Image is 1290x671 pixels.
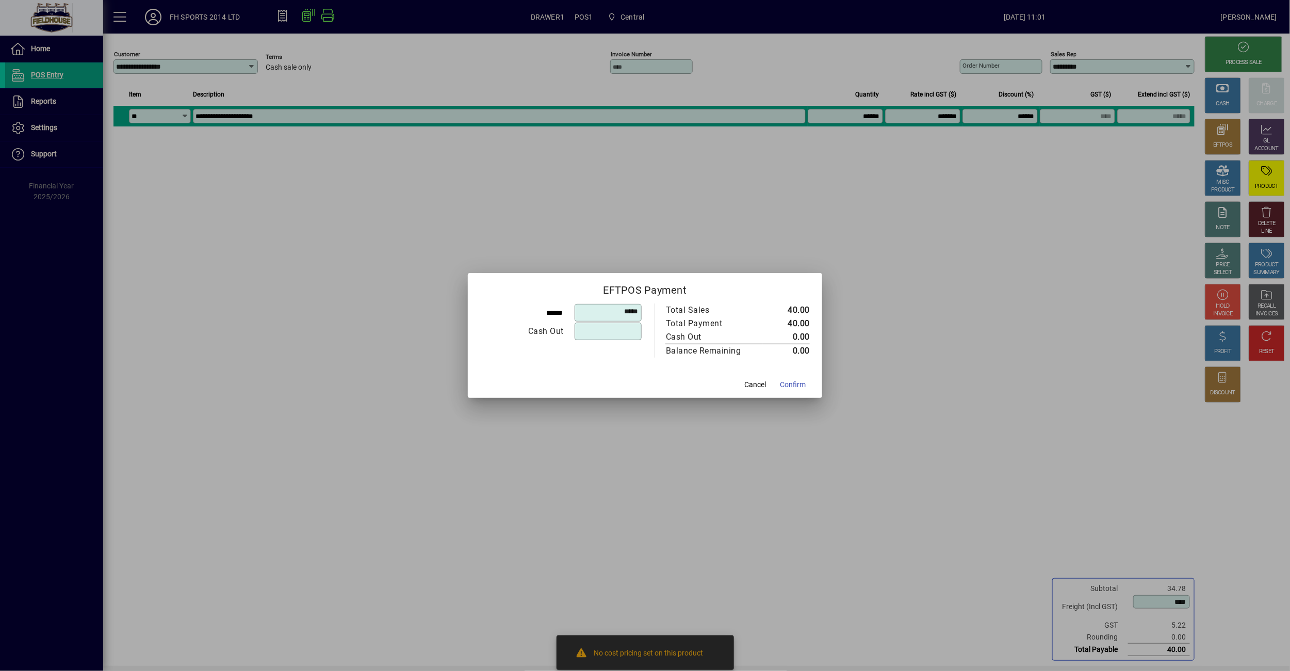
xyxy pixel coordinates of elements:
[763,330,810,344] td: 0.00
[763,317,810,330] td: 40.00
[763,344,810,358] td: 0.00
[739,375,772,394] button: Cancel
[665,317,763,330] td: Total Payment
[666,331,753,343] div: Cash Out
[776,375,810,394] button: Confirm
[780,379,806,390] span: Confirm
[481,325,564,338] div: Cash Out
[468,273,822,303] h2: EFTPOS Payment
[763,303,810,317] td: 40.00
[666,345,753,357] div: Balance Remaining
[744,379,766,390] span: Cancel
[665,303,763,317] td: Total Sales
